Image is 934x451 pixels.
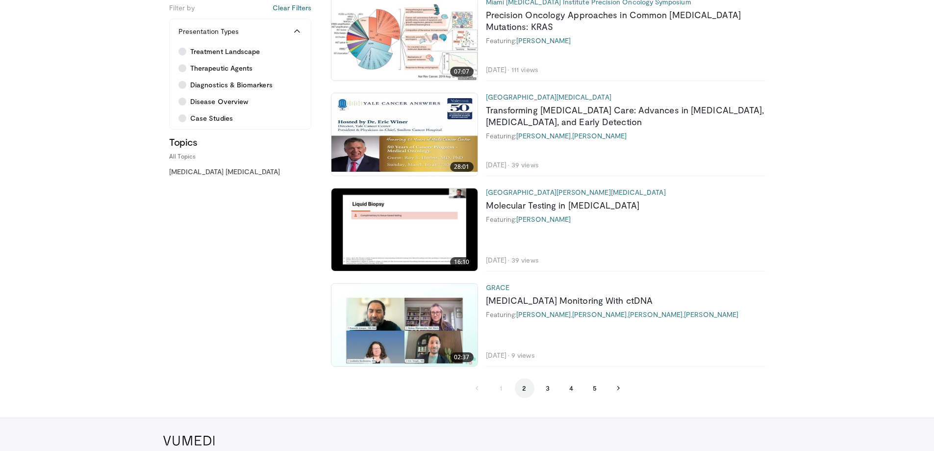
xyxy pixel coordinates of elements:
[516,310,571,318] a: [PERSON_NAME]
[511,160,539,169] li: 39 views
[515,378,534,398] button: 2
[628,310,682,318] a: [PERSON_NAME]
[486,9,741,32] a: Precision Oncology Approaches in Common [MEDICAL_DATA] Mutations: KRAS
[486,215,765,224] div: Featuring:
[511,256,539,265] li: 39 views
[486,36,765,45] div: Featuring:
[572,310,627,318] a: [PERSON_NAME]
[450,162,474,172] span: 28:01
[331,93,478,176] img: 829bf208-ab80-4520-8c58-d70b5fee011e.620x360_q85_upscale.jpg
[331,284,478,366] img: d0498a72-1adc-42be-899f-337ef6112e6e.620x360_q85_upscale.jpg
[331,188,478,271] a: 16:10
[511,351,535,360] li: 9 views
[273,3,311,13] button: Clear Filters
[486,132,765,140] div: Featuring: ,
[684,310,738,318] a: [PERSON_NAME]
[450,67,474,77] span: 07:07
[486,310,765,319] div: Featuring: , , ,
[190,97,248,106] span: Disease Overview
[169,167,311,177] a: [MEDICAL_DATA] [MEDICAL_DATA]
[169,135,311,148] h4: Topics
[585,378,605,398] button: 5
[331,188,478,271] img: c8ec798b-1490-420f-8660-16bfd2226992.620x360_q85_upscale.jpg
[331,284,478,366] a: 02:37
[516,215,571,223] a: [PERSON_NAME]
[190,47,260,56] span: Treatment Landscape
[538,378,558,398] button: 3
[190,80,273,90] span: Diagnostics & Biomarkers
[486,93,611,101] a: [GEOGRAPHIC_DATA][MEDICAL_DATA]
[450,257,474,267] span: 16:10
[169,152,311,160] p: All Topics
[450,352,474,362] span: 02:37
[331,93,478,176] a: 28:01
[516,36,571,45] a: [PERSON_NAME]
[486,351,510,360] li: [DATE]
[190,63,252,73] span: Therapeutic Agents
[163,436,215,446] img: VuMedi Logo
[486,295,653,306] a: [MEDICAL_DATA] Monitoring With ctDNA
[486,105,764,127] a: Transforming [MEDICAL_DATA] Care: Advances in [MEDICAL_DATA], [MEDICAL_DATA], and Early Detection
[486,65,510,74] li: [DATE]
[170,19,311,44] button: Presentation Types
[486,283,509,292] a: GRACE
[562,378,581,398] button: 4
[572,132,627,140] a: [PERSON_NAME]
[486,200,640,211] a: Molecular Testing in [MEDICAL_DATA]
[486,188,666,196] a: [GEOGRAPHIC_DATA][PERSON_NAME][MEDICAL_DATA]
[190,113,233,123] span: Case Studies
[486,256,510,265] li: [DATE]
[511,65,538,74] li: 111 views
[486,160,510,169] li: [DATE]
[516,132,571,140] a: [PERSON_NAME]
